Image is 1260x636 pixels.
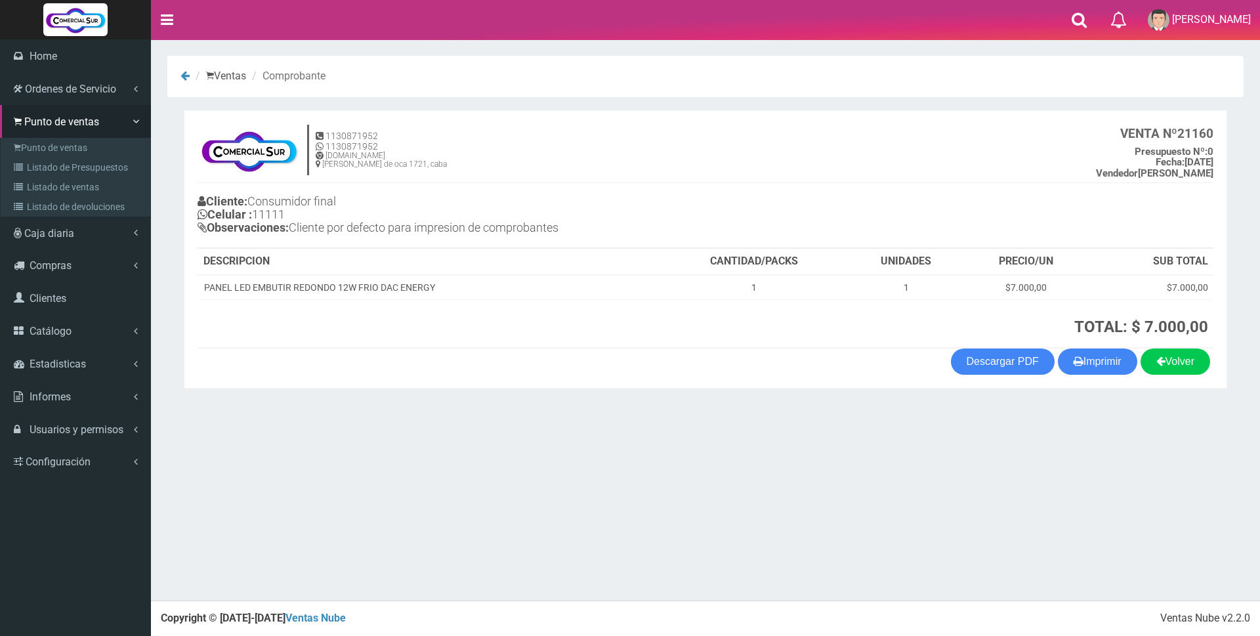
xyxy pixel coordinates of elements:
[43,3,108,36] img: Logo grande
[24,227,74,240] span: Caja diaria
[4,197,150,217] a: Listado de devoluciones
[198,124,301,177] img: f695dc5f3a855ddc19300c990e0c55a2.jpg
[1096,167,1138,179] strong: Vendedor
[1135,146,1207,158] strong: Presupuesto Nº:
[198,207,252,221] b: Celular :
[660,275,848,300] td: 1
[848,275,964,300] td: 1
[30,292,66,305] span: Clientes
[30,325,72,337] span: Catálogo
[1096,167,1213,179] b: [PERSON_NAME]
[316,152,447,169] h6: [DOMAIN_NAME] [PERSON_NAME] de oca 1721, caba
[24,116,99,128] span: Punto de ventas
[316,131,447,152] h5: 1130871952 1130871952
[1156,156,1185,168] strong: Fecha:
[4,158,150,177] a: Listado de Presupuestos
[198,192,705,240] h4: Consumidor final 11111 Cliente por defecto para impresion de comprobantes
[660,249,848,275] th: CANTIDAD/PACKS
[1058,349,1137,375] button: Imprimir
[848,249,964,275] th: UNIDADES
[26,456,91,468] span: Configuración
[1141,349,1210,375] a: Volver
[1148,9,1169,31] img: User Image
[1172,13,1251,26] span: [PERSON_NAME]
[198,194,247,208] b: Cliente:
[1120,126,1213,141] b: 21160
[25,83,116,95] span: Ordenes de Servicio
[1135,146,1213,158] b: 0
[30,259,72,272] span: Compras
[198,275,660,300] td: PANEL LED EMBUTIR REDONDO 12W FRIO DAC ENERGY
[198,249,660,275] th: DESCRIPCION
[951,349,1055,375] a: Descargar PDF
[198,221,289,234] b: Observaciones:
[1160,611,1250,626] div: Ventas Nube v2.2.0
[161,612,346,624] strong: Copyright © [DATE]-[DATE]
[30,391,71,403] span: Informes
[1088,275,1213,300] td: $7.000,00
[4,177,150,197] a: Listado de ventas
[964,249,1088,275] th: PRECIO/UN
[285,612,346,624] a: Ventas Nube
[1120,126,1177,141] strong: VENTA Nº
[30,423,123,436] span: Usuarios y permisos
[249,69,325,84] li: Comprobante
[1074,318,1208,336] strong: TOTAL: $ 7.000,00
[192,69,246,84] li: Ventas
[1156,156,1213,168] b: [DATE]
[964,275,1088,300] td: $7.000,00
[1088,249,1213,275] th: SUB TOTAL
[30,358,86,370] span: Estadisticas
[30,50,57,62] span: Home
[4,138,150,158] a: Punto de ventas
